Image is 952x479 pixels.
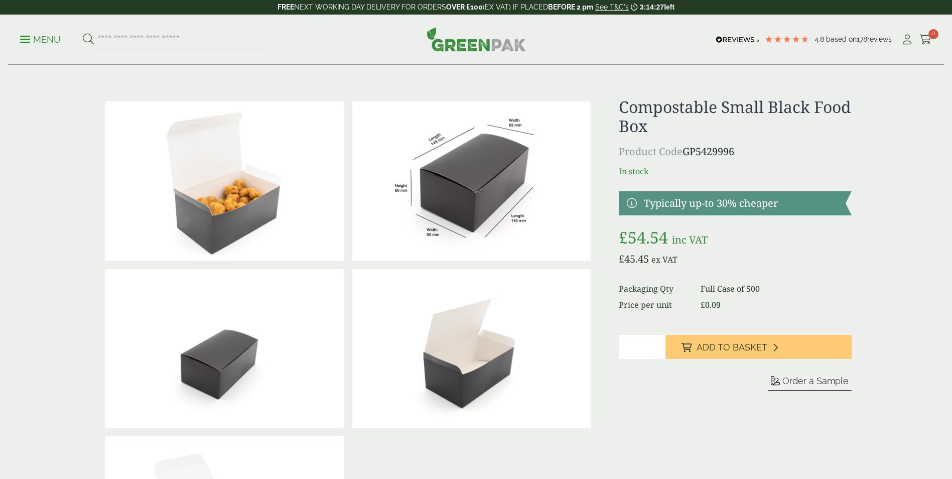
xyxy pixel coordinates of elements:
[619,145,683,158] span: Product Code
[595,3,629,11] a: See T&C's
[619,252,624,266] span: £
[814,35,826,43] span: 4.8
[768,375,852,391] button: Order a Sample
[105,101,344,261] img: Small Black Chicken Box (Large)
[919,32,932,47] a: 0
[701,299,705,310] span: £
[619,144,851,159] p: GP5429996
[619,226,628,248] span: £
[701,299,721,310] bdi: 0.09
[548,3,593,11] strong: BEFORE 2 pm
[619,97,851,136] h1: Compostable Small Black Food Box
[919,35,932,45] i: Cart
[716,36,759,43] img: REVIEWS.io
[901,35,913,45] i: My Account
[105,269,344,429] img: Small Black Chicken Box Closed (Large)
[665,335,852,359] button: Add to Basket
[782,376,849,386] span: Order a Sample
[928,29,938,39] span: 0
[619,165,851,177] p: In stock
[352,101,591,261] img: ChickenBox_smallBlack
[446,3,483,11] strong: OVER £100
[697,342,767,353] span: Add to Basket
[664,3,674,11] span: left
[764,35,809,44] div: 4.78 Stars
[427,27,526,51] img: GreenPak Supplies
[619,226,668,248] bdi: 54.54
[867,35,892,43] span: reviews
[651,254,677,265] span: ex VAT
[20,34,61,46] p: Menu
[857,35,867,43] span: 178
[278,3,294,11] strong: FREE
[701,283,851,295] dd: Full Case of 500
[619,299,689,311] dt: Price per unit
[20,34,61,44] a: Menu
[826,35,857,43] span: Based on
[672,233,708,247] span: inc VAT
[640,3,664,11] span: 3:14:27
[619,283,689,295] dt: Packaging Qty
[352,269,591,429] img: Small Black Chicken Box Open (Large)
[619,252,649,266] bdi: 45.45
